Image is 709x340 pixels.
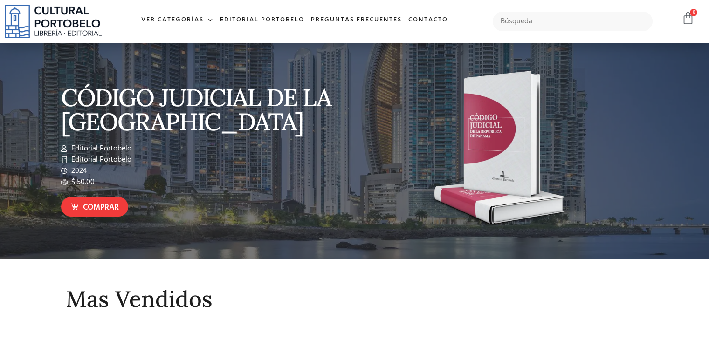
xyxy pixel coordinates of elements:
h2: Mas Vendidos [66,287,644,312]
a: Ver Categorías [138,10,217,30]
a: Comprar [61,197,128,217]
span: 0 [690,9,697,16]
input: Búsqueda [493,12,653,31]
span: $ 50.00 [69,177,95,188]
a: Preguntas frecuentes [308,10,405,30]
span: Editorial Portobelo [69,143,131,154]
span: 2024 [69,165,87,177]
span: Comprar [83,202,119,214]
a: Editorial Portobelo [217,10,308,30]
a: Contacto [405,10,451,30]
span: Editorial Portobelo [69,154,131,165]
a: 0 [681,12,695,25]
p: CÓDIGO JUDICIAL DE LA [GEOGRAPHIC_DATA] [61,85,350,134]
